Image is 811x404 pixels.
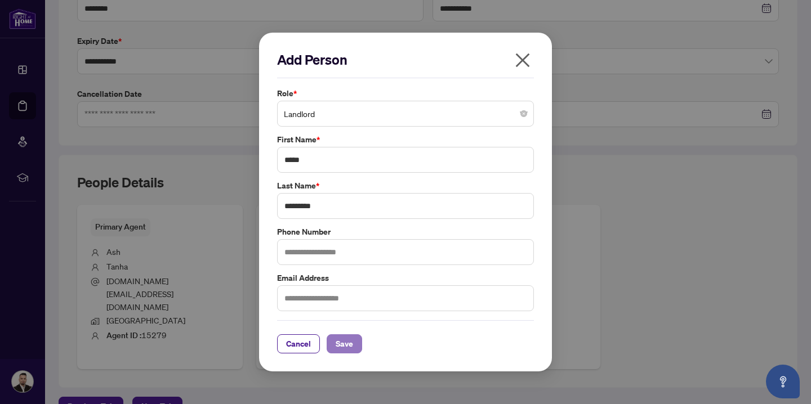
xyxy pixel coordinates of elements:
[277,334,320,353] button: Cancel
[327,334,362,353] button: Save
[514,51,532,69] span: close
[277,133,534,146] label: First Name
[286,335,311,353] span: Cancel
[277,179,534,192] label: Last Name
[284,103,527,124] span: Landlord
[277,226,534,238] label: Phone Number
[766,365,800,398] button: Open asap
[277,51,534,69] h2: Add Person
[277,87,534,100] label: Role
[336,335,353,353] span: Save
[277,272,534,284] label: Email Address
[520,110,527,117] span: close-circle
